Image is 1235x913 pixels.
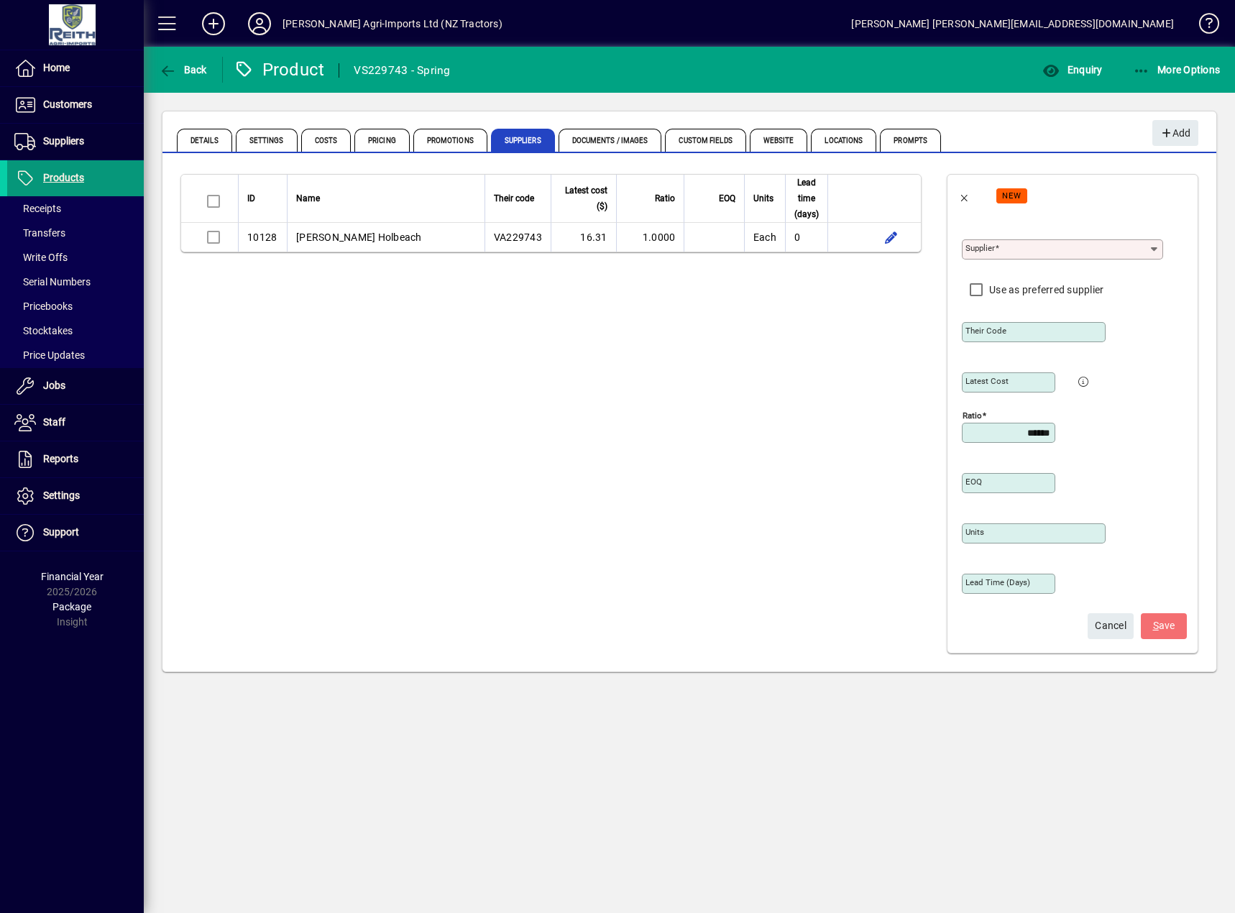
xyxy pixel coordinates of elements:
[947,178,982,212] button: Back
[7,221,144,245] a: Transfers
[1153,614,1175,638] span: ave
[1042,64,1102,75] span: Enquiry
[7,478,144,514] a: Settings
[880,129,941,152] span: Prompts
[1088,613,1134,639] button: Cancel
[7,196,144,221] a: Receipts
[247,191,255,206] span: ID
[1152,120,1198,146] button: Add
[560,183,607,214] span: Latest cost ($)
[43,416,65,428] span: Staff
[287,223,485,252] td: [PERSON_NAME] Holbeach
[616,223,684,252] td: 1.0000
[43,453,78,464] span: Reports
[234,58,325,81] div: Product
[159,64,207,75] span: Back
[750,129,808,152] span: Website
[43,98,92,110] span: Customers
[851,12,1174,35] div: [PERSON_NAME] [PERSON_NAME][EMAIL_ADDRESS][DOMAIN_NAME]
[7,441,144,477] a: Reports
[1153,620,1159,631] span: S
[794,175,819,222] span: Lead time (days)
[1039,57,1106,83] button: Enquiry
[190,11,237,37] button: Add
[965,326,1006,336] mat-label: Their code
[965,376,1009,386] mat-label: Latest cost
[1002,191,1021,201] span: NEW
[551,223,616,252] td: 16.31
[965,243,995,253] mat-label: Supplier
[665,129,745,152] span: Custom Fields
[744,223,785,252] td: Each
[14,349,85,361] span: Price Updates
[43,172,84,183] span: Products
[43,135,84,147] span: Suppliers
[177,129,232,152] span: Details
[14,325,73,336] span: Stocktakes
[155,57,211,83] button: Back
[1133,64,1221,75] span: More Options
[413,129,487,152] span: Promotions
[43,62,70,73] span: Home
[655,191,675,206] span: Ratio
[965,527,984,537] mat-label: Units
[753,191,773,206] span: Units
[986,283,1103,297] label: Use as preferred supplier
[301,129,352,152] span: Costs
[559,129,662,152] span: Documents / Images
[485,223,551,252] td: VA229743
[719,191,735,206] span: EOQ
[7,245,144,270] a: Write Offs
[785,223,827,252] td: 0
[43,380,65,391] span: Jobs
[811,129,876,152] span: Locations
[7,318,144,343] a: Stocktakes
[41,571,104,582] span: Financial Year
[144,57,223,83] app-page-header-button: Back
[52,601,91,613] span: Package
[237,11,283,37] button: Profile
[963,410,982,421] mat-label: Ratio
[43,490,80,501] span: Settings
[247,230,277,244] div: 10128
[43,526,79,538] span: Support
[14,227,65,239] span: Transfers
[965,577,1030,587] mat-label: Lead time (days)
[7,294,144,318] a: Pricebooks
[283,12,502,35] div: [PERSON_NAME] Agri-Imports Ltd (NZ Tractors)
[965,477,982,487] mat-label: EOQ
[236,129,298,152] span: Settings
[1160,121,1190,145] span: Add
[14,252,68,263] span: Write Offs
[1129,57,1224,83] button: More Options
[1095,614,1126,638] span: Cancel
[1188,3,1217,50] a: Knowledge Base
[7,515,144,551] a: Support
[7,270,144,294] a: Serial Numbers
[491,129,555,152] span: Suppliers
[354,59,450,82] div: VS229743 - Spring
[14,203,61,214] span: Receipts
[494,191,534,206] span: Their code
[14,300,73,312] span: Pricebooks
[7,368,144,404] a: Jobs
[7,405,144,441] a: Staff
[296,191,320,206] span: Name
[354,129,410,152] span: Pricing
[7,343,144,367] a: Price Updates
[7,87,144,123] a: Customers
[7,50,144,86] a: Home
[14,276,91,288] span: Serial Numbers
[7,124,144,160] a: Suppliers
[1141,613,1187,639] button: Save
